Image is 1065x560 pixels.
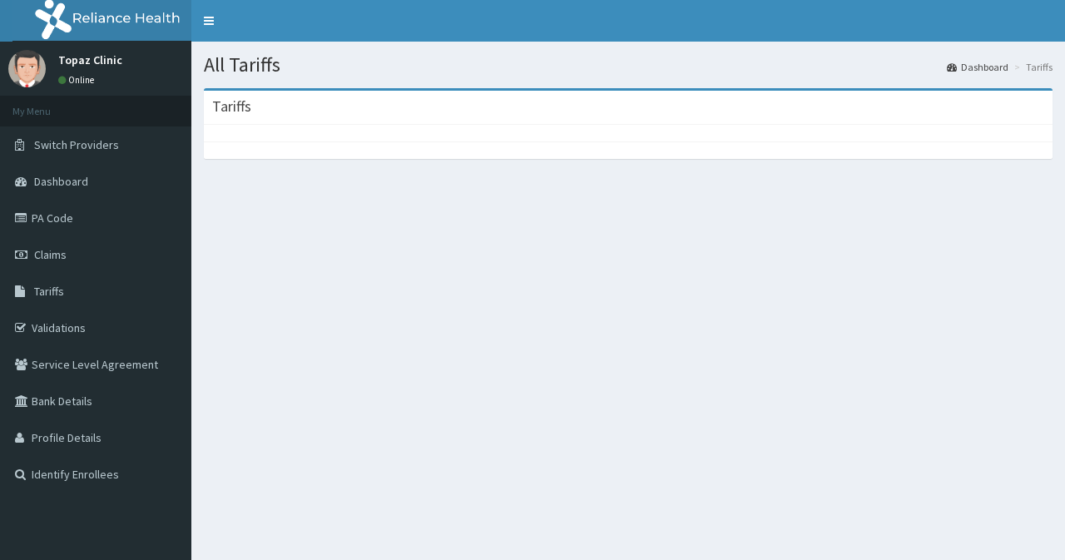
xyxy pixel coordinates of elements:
li: Tariffs [1010,60,1053,74]
h3: Tariffs [212,99,251,114]
img: User Image [8,50,46,87]
p: Topaz Clinic [58,54,122,66]
a: Dashboard [947,60,1008,74]
span: Tariffs [34,284,64,299]
span: Switch Providers [34,137,119,152]
a: Online [58,74,98,86]
span: Claims [34,247,67,262]
span: Dashboard [34,174,88,189]
h1: All Tariffs [204,54,1053,76]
